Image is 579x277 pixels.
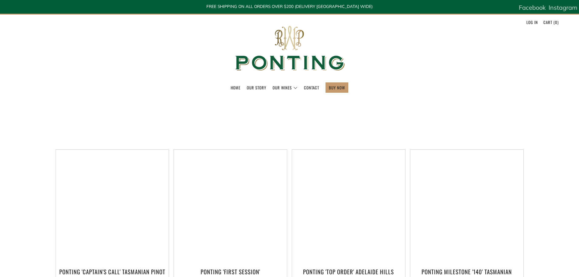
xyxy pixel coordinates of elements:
a: Contact [304,83,319,92]
a: Home [231,83,240,92]
a: Our Story [247,83,266,92]
a: BUY NOW [329,83,345,92]
a: Our Wines [273,83,298,92]
a: Facebook [519,2,546,14]
a: Cart (0) [543,17,559,27]
img: Ponting Wines [229,15,350,82]
a: Instagram [549,2,577,14]
a: Log in [526,17,538,27]
span: Facebook [519,4,546,11]
span: Instagram [549,4,577,11]
span: 0 [555,19,557,25]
